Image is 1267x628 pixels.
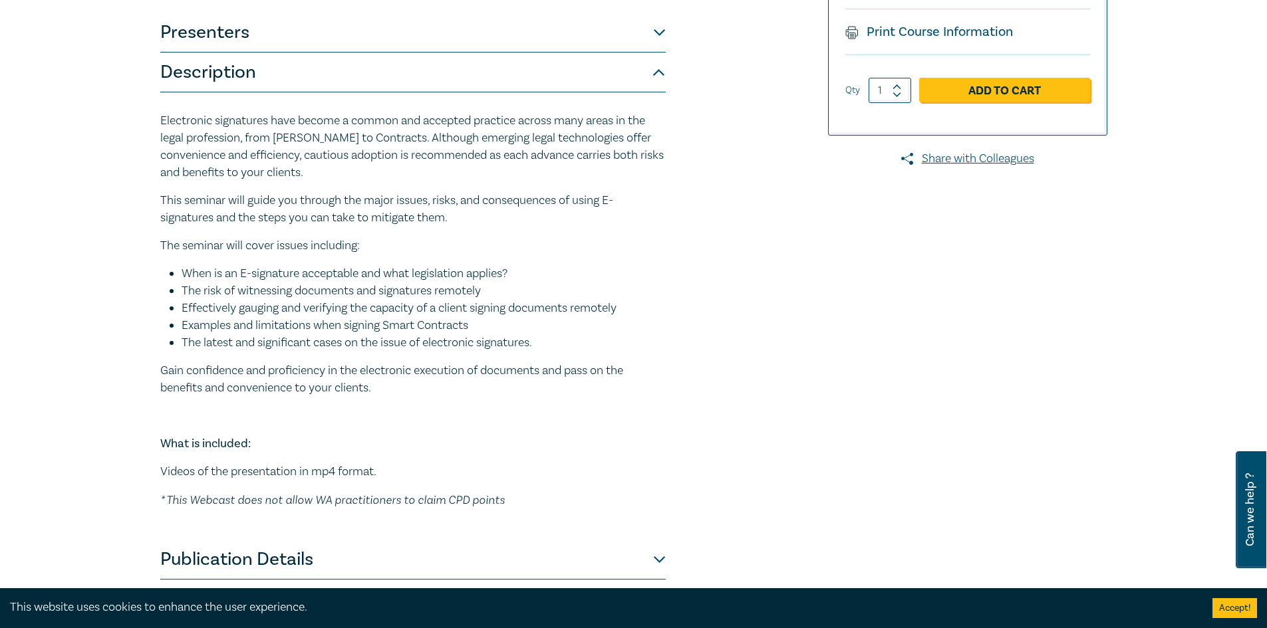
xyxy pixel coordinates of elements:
[182,265,666,282] li: When is an E-signature acceptable and what legislation applies?
[182,317,666,334] li: Examples and limitations when signing Smart Contracts
[845,83,860,98] label: Qty
[160,540,666,579] button: Publication Details
[869,78,911,103] input: 1
[160,436,251,451] strong: What is included:
[919,78,1090,103] a: Add to Cart
[828,150,1107,167] a: Share with Colleagues
[160,192,666,227] p: This seminar will guide you through the major issues, risks, and consequences of using E-signatur...
[182,334,666,352] li: The latest and significant cases on the issue of electronic signatures.
[160,13,666,52] button: Presenters
[160,52,666,92] button: Description
[182,300,666,317] li: Effectively gauging and verifying the capacity of a client signing documents remotely
[160,112,666,181] p: Electronic signatures have become a common and accepted practice across many areas in the legal p...
[182,282,666,300] li: The risk of witnessing documents and signatures remotely
[160,237,666,255] p: The seminar will cover issues including:
[845,23,1014,41] a: Print Course Information
[10,599,1193,616] div: This website uses cookies to enhance the user experience.
[160,463,666,480] p: Videos of the presentation in mp4 format.
[1244,459,1256,560] span: Can we help ?
[160,362,666,397] p: Gain confidence and proficiency in the electronic execution of documents and pass on the benefits...
[1212,598,1257,618] button: Accept cookies
[160,492,505,506] em: * This Webcast does not allow WA practitioners to claim CPD points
